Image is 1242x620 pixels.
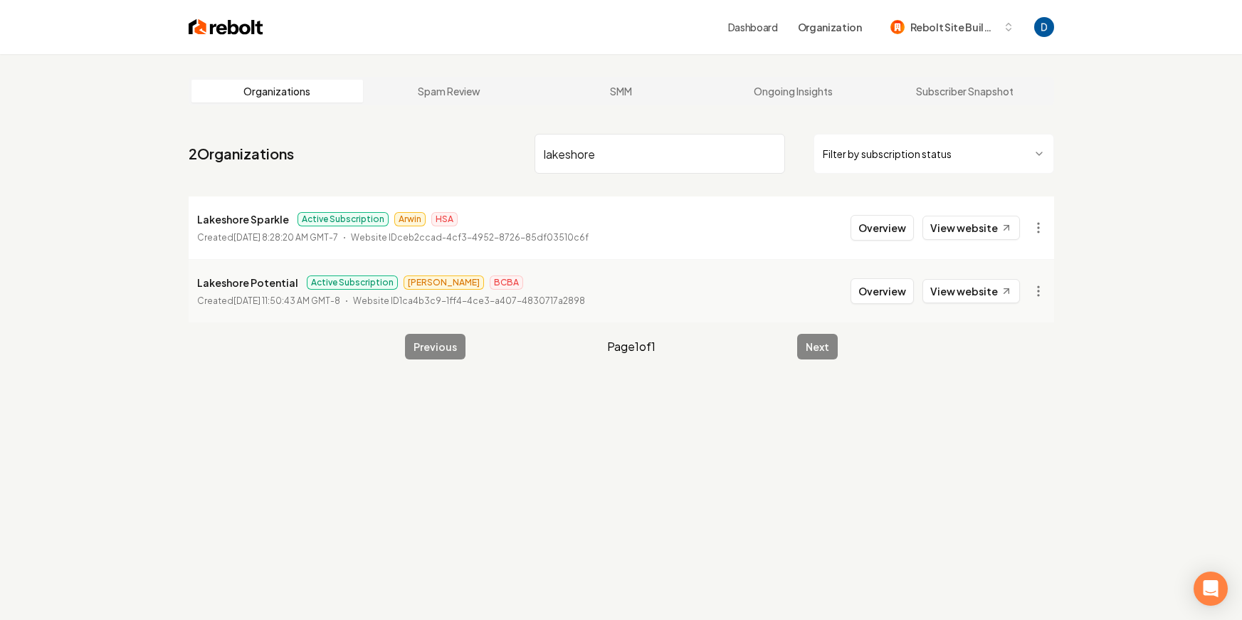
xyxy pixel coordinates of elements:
[1194,572,1228,606] div: Open Intercom Messenger
[197,231,338,245] p: Created
[191,80,364,103] a: Organizations
[233,232,338,243] time: [DATE] 8:28:20 AM GMT-7
[490,275,523,290] span: BCBA
[298,212,389,226] span: Active Subscription
[197,294,340,308] p: Created
[394,212,426,226] span: Arwin
[910,20,997,35] span: Rebolt Site Builder
[535,80,707,103] a: SMM
[879,80,1051,103] a: Subscriber Snapshot
[197,274,298,291] p: Lakeshore Potential
[789,14,870,40] button: Organization
[307,275,398,290] span: Active Subscription
[707,80,879,103] a: Ongoing Insights
[728,20,778,34] a: Dashboard
[851,278,914,304] button: Overview
[233,295,340,306] time: [DATE] 11:50:43 AM GMT-8
[189,144,294,164] a: 2Organizations
[197,211,289,228] p: Lakeshore Sparkle
[607,338,656,355] span: Page 1 of 1
[851,215,914,241] button: Overview
[189,17,263,37] img: Rebolt Logo
[363,80,535,103] a: Spam Review
[1034,17,1054,37] button: Open user button
[922,279,1020,303] a: View website
[1034,17,1054,37] img: David Rice
[353,294,585,308] p: Website ID 1ca4b3c9-1ff4-4ce3-a407-4830717a2898
[535,134,785,174] input: Search by name or ID
[404,275,484,290] span: [PERSON_NAME]
[922,216,1020,240] a: View website
[890,20,905,34] img: Rebolt Site Builder
[351,231,589,245] p: Website ID ceb2ccad-4cf3-4952-8726-85df03510c6f
[431,212,458,226] span: HSA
